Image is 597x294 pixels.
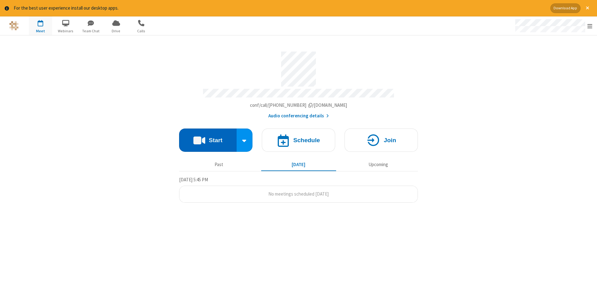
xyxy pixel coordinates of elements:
[341,159,416,171] button: Upcoming
[9,21,19,30] img: QA Selenium DO NOT DELETE OR CHANGE
[509,16,597,35] div: Open menu
[209,137,222,143] h4: Start
[345,129,418,152] button: Join
[268,112,329,120] button: Audio conferencing details
[14,5,546,12] div: For the best user experience install our desktop apps.
[179,176,418,203] section: Today's Meetings
[179,129,237,152] button: Start
[250,102,347,108] span: Copy my meeting room link
[250,102,347,109] button: Copy my meeting room linkCopy my meeting room link
[104,28,128,34] span: Drive
[179,47,418,119] section: Account details
[550,3,581,13] button: Download App
[583,3,592,13] button: Close alert
[179,177,208,183] span: [DATE] 5:45 PM
[29,28,52,34] span: Meet
[182,159,257,171] button: Past
[384,137,396,143] h4: Join
[237,129,253,152] div: Start conference options
[262,129,335,152] button: Schedule
[130,28,153,34] span: Calls
[268,191,329,197] span: No meetings scheduled [DATE]
[293,137,320,143] h4: Schedule
[54,28,77,34] span: Webinars
[79,28,103,34] span: Team Chat
[261,159,336,171] button: [DATE]
[2,16,25,35] button: Logo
